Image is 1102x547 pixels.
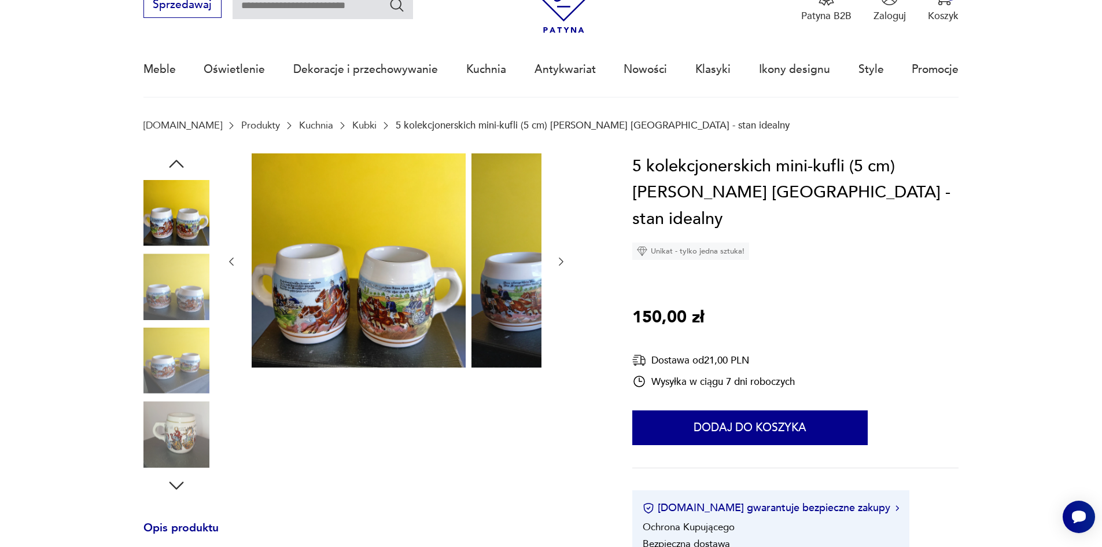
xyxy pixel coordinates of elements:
[471,153,685,368] img: Zdjęcie produktu 5 kolekcjonerskich mini-kufli (5 cm) Kurt Hammer Germany - stan idealny
[632,353,795,368] div: Dostawa od 21,00 PLN
[912,43,959,96] a: Promocje
[643,502,654,514] img: Ikona certyfikatu
[352,120,377,131] a: Kubki
[637,246,647,256] img: Ikona diamentu
[143,1,222,10] a: Sprzedawaj
[143,328,209,394] img: Zdjęcie produktu 5 kolekcjonerskich mini-kufli (5 cm) Kurt Hammer Germany - stan idealny
[643,520,735,534] li: Ochrona Kupującego
[632,375,795,388] div: Wysyłka w ciągu 7 dni roboczych
[241,120,280,131] a: Produkty
[143,180,209,246] img: Zdjęcie produktu 5 kolekcjonerskich mini-kufli (5 cm) Kurt Hammer Germany - stan idealny
[895,505,899,511] img: Ikona strzałki w prawo
[759,43,830,96] a: Ikony designu
[143,401,209,467] img: Zdjęcie produktu 5 kolekcjonerskich mini-kufli (5 cm) Kurt Hammer Germany - stan idealny
[624,43,667,96] a: Nowości
[143,120,222,131] a: [DOMAIN_NAME]
[1063,501,1095,533] iframe: Smartsupp widget button
[858,43,884,96] a: Style
[535,43,596,96] a: Antykwariat
[874,9,906,23] p: Zaloguj
[632,153,959,233] h1: 5 kolekcjonerskich mini-kufli (5 cm) [PERSON_NAME] [GEOGRAPHIC_DATA] - stan idealny
[143,254,209,320] img: Zdjęcie produktu 5 kolekcjonerskich mini-kufli (5 cm) Kurt Hammer Germany - stan idealny
[928,9,959,23] p: Koszyk
[396,120,790,131] p: 5 kolekcjonerskich mini-kufli (5 cm) [PERSON_NAME] [GEOGRAPHIC_DATA] - stan idealny
[143,524,599,547] h3: Opis produktu
[632,353,646,368] img: Ikona dostawy
[466,43,506,96] a: Kuchnia
[299,120,333,131] a: Kuchnia
[632,410,868,445] button: Dodaj do koszyka
[643,501,899,515] button: [DOMAIN_NAME] gwarantuje bezpieczne zakupy
[204,43,265,96] a: Oświetlenie
[143,43,176,96] a: Meble
[801,9,852,23] p: Patyna B2B
[695,43,731,96] a: Klasyki
[252,153,466,368] img: Zdjęcie produktu 5 kolekcjonerskich mini-kufli (5 cm) Kurt Hammer Germany - stan idealny
[293,43,438,96] a: Dekoracje i przechowywanie
[632,243,749,260] div: Unikat - tylko jedna sztuka!
[632,304,704,331] p: 150,00 zł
